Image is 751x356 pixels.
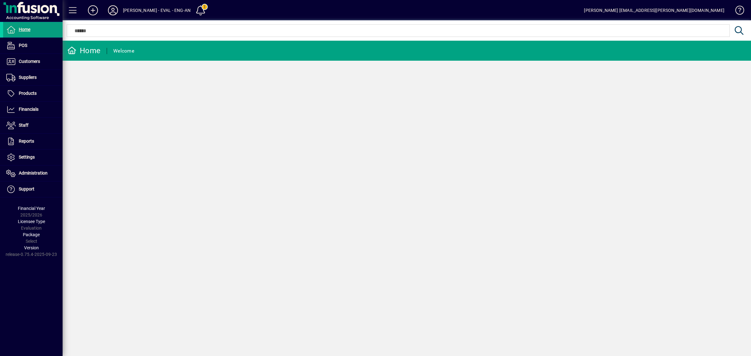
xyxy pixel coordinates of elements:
[3,134,63,149] a: Reports
[731,1,743,22] a: Knowledge Base
[19,123,28,128] span: Staff
[584,5,724,15] div: [PERSON_NAME] [EMAIL_ADDRESS][PERSON_NAME][DOMAIN_NAME]
[24,245,39,250] span: Version
[19,59,40,64] span: Customers
[3,181,63,197] a: Support
[19,155,35,160] span: Settings
[18,219,45,224] span: Licensee Type
[3,165,63,181] a: Administration
[3,150,63,165] a: Settings
[123,5,191,15] div: [PERSON_NAME] - EVAL - ENG-AN
[23,232,40,237] span: Package
[3,38,63,53] a: POS
[113,46,134,56] div: Welcome
[3,118,63,133] a: Staff
[83,5,103,16] button: Add
[19,139,34,144] span: Reports
[103,5,123,16] button: Profile
[3,102,63,117] a: Financials
[67,46,100,56] div: Home
[3,86,63,101] a: Products
[19,27,30,32] span: Home
[3,54,63,69] a: Customers
[19,186,34,191] span: Support
[19,170,48,175] span: Administration
[19,43,27,48] span: POS
[19,75,37,80] span: Suppliers
[18,206,45,211] span: Financial Year
[3,70,63,85] a: Suppliers
[19,91,37,96] span: Products
[19,107,38,112] span: Financials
